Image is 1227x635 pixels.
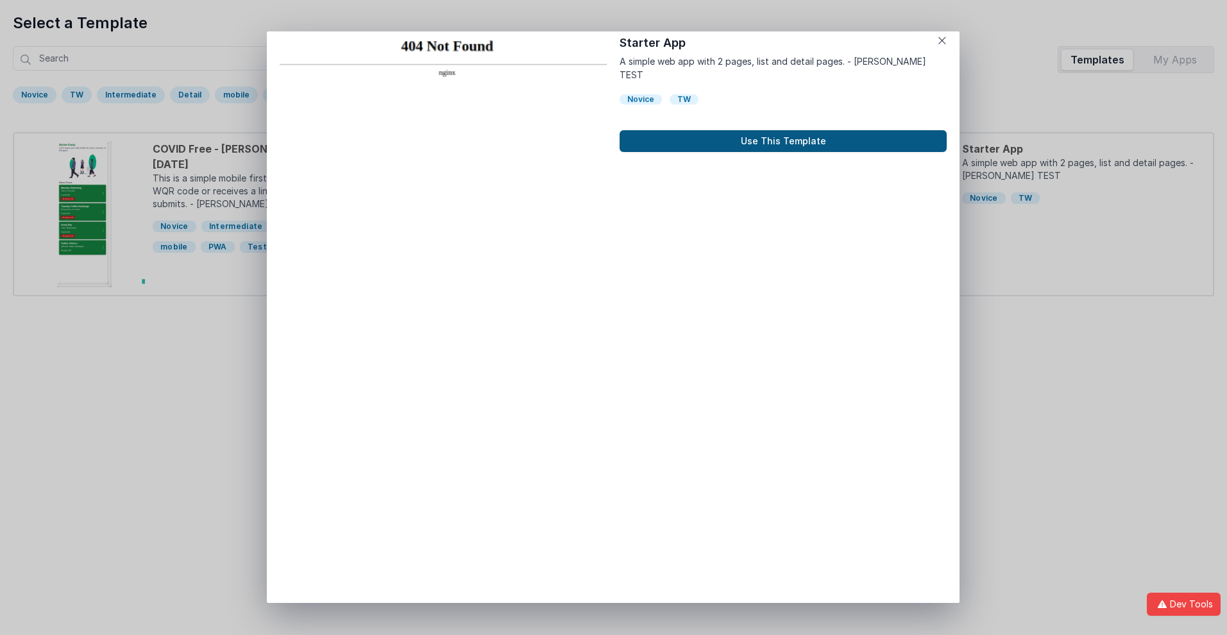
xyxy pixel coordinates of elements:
div: TW [670,94,698,105]
button: Use This Template [620,130,947,152]
h1: Starter App [620,34,947,52]
div: Novice [620,94,662,105]
p: A simple web app with 2 pages, list and detail pages. - [PERSON_NAME] TEST [620,55,947,81]
button: Dev Tools [1147,593,1221,616]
